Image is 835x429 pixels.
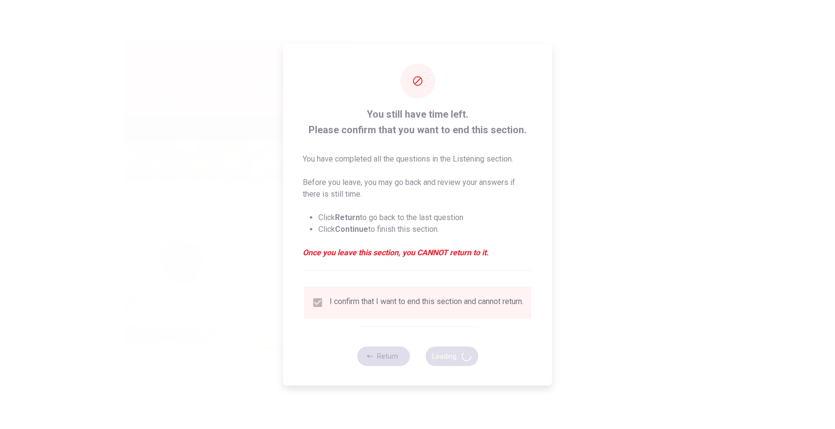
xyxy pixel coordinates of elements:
[303,247,533,259] em: Once you leave this section, you CANNOT return to it.
[357,347,410,366] button: Return
[318,224,533,235] li: Click to finish this section.
[425,347,478,366] button: Loading
[335,225,368,234] strong: Continue
[303,153,533,165] p: You have completed all the questions in the Listening section.
[303,106,533,138] span: You still have time left. Please confirm that you want to end this section.
[318,212,533,224] li: Click to go back to the last question
[330,297,523,308] div: I confirm that I want to end this section and cannot return.
[303,177,533,200] p: Before you leave, you may go back and review your answers if there is still time.
[335,213,360,222] strong: Return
